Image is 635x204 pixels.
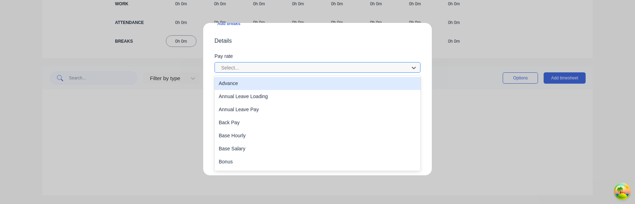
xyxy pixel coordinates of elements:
div: Add breaks [217,19,418,28]
div: Base Salary [214,142,421,155]
div: Advance [214,77,421,90]
div: Annual Leave Loading [214,90,421,103]
button: Open Tanstack query devtools [615,184,629,198]
span: Details [214,37,421,45]
div: Base Hourly [214,129,421,142]
div: Back Pay [214,116,421,129]
div: Bonus [214,155,421,168]
div: Annual Leave Pay [214,103,421,116]
div: Pay rate [214,54,421,59]
div: CDEP Payments [214,168,421,181]
div: Order # [214,175,421,180]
